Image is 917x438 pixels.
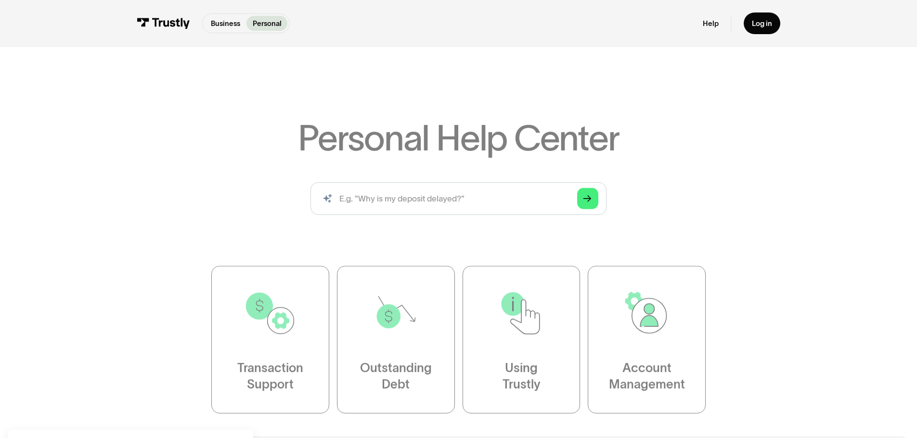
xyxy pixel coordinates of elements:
div: Account Management [609,360,685,393]
div: Using Trustly [502,360,540,393]
div: Outstanding Debt [360,360,432,393]
a: Personal [246,16,287,31]
a: UsingTrustly [463,266,581,413]
a: OutstandingDebt [337,266,455,413]
input: search [310,182,607,215]
p: Business [211,18,240,29]
div: Transaction Support [237,360,303,393]
h1: Personal Help Center [298,120,619,156]
a: TransactionSupport [211,266,329,413]
a: AccountManagement [588,266,706,413]
a: Help [703,19,719,28]
div: Log in [752,19,772,28]
p: Personal [253,18,282,29]
form: Search [310,182,607,215]
img: Trustly Logo [137,18,190,29]
a: Business [205,16,246,31]
a: Log in [744,13,780,34]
